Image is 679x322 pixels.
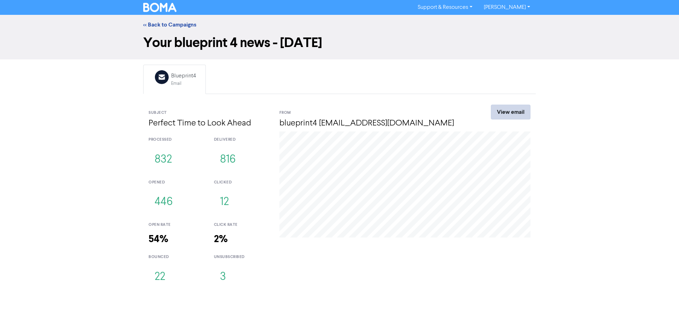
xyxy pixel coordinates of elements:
[214,222,269,228] div: click rate
[171,72,196,80] div: Blueprint4
[143,21,196,28] a: << Back to Campaigns
[214,180,269,186] div: clicked
[279,110,465,116] div: From
[279,118,465,129] h4: blueprint4 [EMAIL_ADDRESS][DOMAIN_NAME]
[149,265,171,289] button: 22
[149,118,269,129] h4: Perfect Time to Look Ahead
[214,148,242,171] button: 816
[149,191,179,214] button: 446
[214,265,232,289] button: 3
[214,191,235,214] button: 12
[478,2,536,13] a: [PERSON_NAME]
[143,3,176,12] img: BOMA Logo
[149,233,168,245] strong: 54%
[491,105,530,119] a: View email
[214,137,269,143] div: delivered
[149,254,203,260] div: bounced
[149,110,269,116] div: Subject
[149,137,203,143] div: processed
[171,80,196,87] div: Email
[412,2,478,13] a: Support & Resources
[143,35,536,51] h1: Your blueprint 4 news - [DATE]
[214,233,228,245] strong: 2%
[149,180,203,186] div: opened
[149,148,178,171] button: 832
[149,222,203,228] div: open rate
[214,254,269,260] div: unsubscribed
[644,288,679,322] iframe: Chat Widget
